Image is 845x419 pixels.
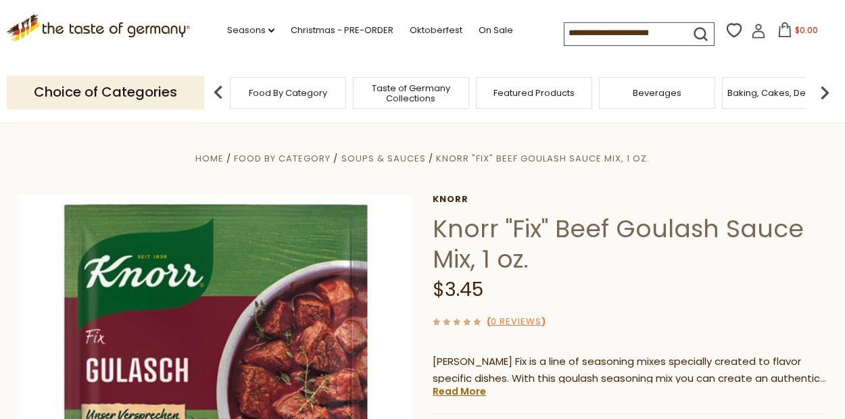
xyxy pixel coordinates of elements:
a: Featured Products [493,88,575,98]
a: Soups & Sauces [341,152,426,165]
a: Knorr [433,194,828,205]
a: On Sale [479,23,513,38]
img: previous arrow [205,79,232,106]
span: $3.45 [433,276,483,303]
img: next arrow [811,79,838,106]
span: $0.00 [795,24,818,36]
span: ( ) [487,315,546,328]
a: Home [195,152,224,165]
a: 0 Reviews [491,315,541,329]
a: Christmas - PRE-ORDER [291,23,393,38]
a: Seasons [227,23,274,38]
h1: Knorr "Fix" Beef Goulash Sauce Mix, 1 oz. [433,214,828,274]
p: [PERSON_NAME] Fix is a line of seasoning mixes specially created to flavor specific dishes. With ... [433,353,828,387]
button: $0.00 [769,22,826,43]
a: Oktoberfest [410,23,462,38]
a: Food By Category [249,88,327,98]
a: Food By Category [234,152,331,165]
a: Taste of Germany Collections [357,83,465,103]
a: Knorr "Fix" Beef Goulash Sauce Mix, 1 oz. [436,152,650,165]
a: Beverages [633,88,681,98]
a: Baking, Cakes, Desserts [727,88,832,98]
p: Choice of Categories [7,76,204,109]
a: Read More [433,385,486,398]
